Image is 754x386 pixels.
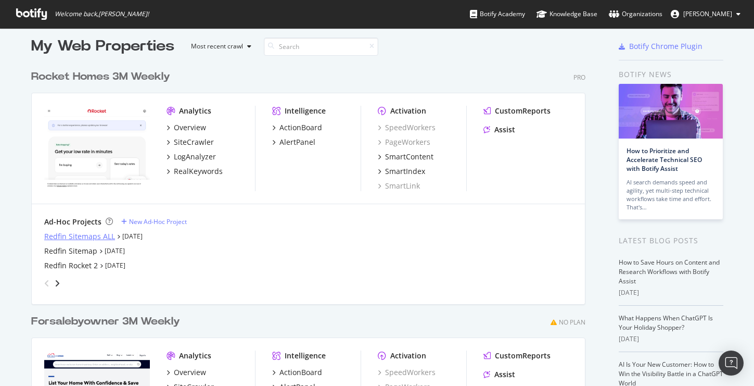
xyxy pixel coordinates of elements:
a: Forsalebyowner 3M Weekly [31,314,184,329]
div: angle-left [40,275,54,292]
div: CustomReports [495,106,551,116]
a: How to Prioritize and Accelerate Technical SEO with Botify Assist [627,146,702,173]
img: www.rocket.com [44,106,150,190]
a: How to Save Hours on Content and Research Workflows with Botify Assist [619,258,720,285]
a: LogAnalyzer [167,152,216,162]
div: AI search demands speed and agility, yet multi-step technical workflows take time and effort. Tha... [627,178,715,211]
a: Rocket Homes 3M Weekly [31,69,174,84]
div: ActionBoard [279,367,322,378]
div: SmartIndex [385,166,425,177]
div: Pro [573,73,585,82]
a: ActionBoard [272,367,322,378]
div: Botify Chrome Plugin [629,41,702,52]
div: [DATE] [619,334,723,344]
a: SpeedWorkers [378,122,436,133]
div: LogAnalyzer [174,152,216,162]
a: CustomReports [483,106,551,116]
span: Vlajko Knezic [683,9,732,18]
div: Activation [390,106,426,116]
div: SmartContent [385,152,433,162]
a: Assist [483,369,515,380]
a: [DATE] [122,232,143,241]
a: CustomReports [483,351,551,361]
div: Open Intercom Messenger [719,351,744,376]
a: New Ad-Hoc Project [121,217,187,226]
a: Redfin Sitemap [44,246,97,256]
input: Search [264,38,378,56]
div: RealKeywords [174,166,223,177]
a: Botify Chrome Plugin [619,41,702,52]
div: Overview [174,122,206,133]
div: Intelligence [285,351,326,361]
div: SiteCrawler [174,137,214,147]
div: Activation [390,351,426,361]
div: Intelligence [285,106,326,116]
div: Forsalebyowner 3M Weekly [31,314,180,329]
div: Overview [174,367,206,378]
a: SmartIndex [378,166,425,177]
div: New Ad-Hoc Project [129,217,187,226]
div: Assist [494,369,515,380]
div: Knowledge Base [536,9,597,19]
div: angle-right [54,278,61,289]
a: SmartContent [378,152,433,162]
div: Botify news [619,69,723,80]
a: SpeedWorkers [378,367,436,378]
div: Assist [494,124,515,135]
div: Rocket Homes 3M Weekly [31,69,170,84]
button: [PERSON_NAME] [662,6,749,22]
a: Overview [167,367,206,378]
a: Redfin Rocket 2 [44,260,98,271]
a: [DATE] [105,261,125,270]
a: Assist [483,124,515,135]
div: Botify Academy [470,9,525,19]
a: SmartLink [378,181,420,191]
a: ActionBoard [272,122,322,133]
a: [DATE] [105,246,125,255]
div: AlertPanel [279,137,315,147]
span: Welcome back, [PERSON_NAME] ! [55,10,149,18]
a: Redfin Sitemaps ALL [44,231,115,242]
div: Latest Blog Posts [619,235,723,246]
button: Most recent crawl [183,38,255,55]
div: ActionBoard [279,122,322,133]
a: AlertPanel [272,137,315,147]
a: SiteCrawler [167,137,214,147]
div: Organizations [609,9,662,19]
a: RealKeywords [167,166,223,177]
div: Ad-Hoc Projects [44,217,101,227]
div: Most recent crawl [191,43,243,49]
div: Analytics [179,106,211,116]
a: What Happens When ChatGPT Is Your Holiday Shopper? [619,314,713,332]
a: PageWorkers [378,137,430,147]
a: Overview [167,122,206,133]
div: CustomReports [495,351,551,361]
div: Analytics [179,351,211,361]
div: My Web Properties [31,36,174,57]
div: [DATE] [619,288,723,297]
img: How to Prioritize and Accelerate Technical SEO with Botify Assist [619,84,723,139]
div: No Plan [559,318,585,327]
